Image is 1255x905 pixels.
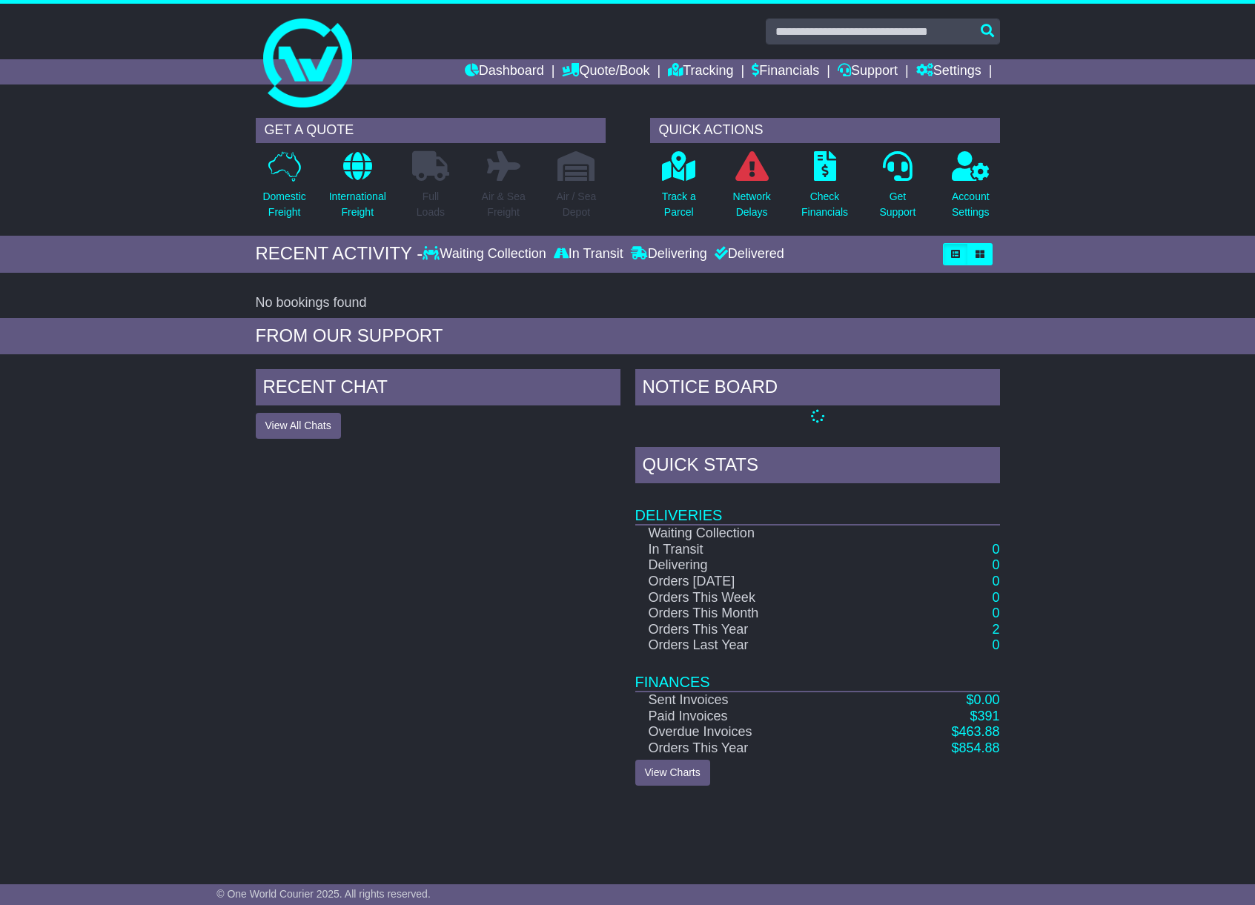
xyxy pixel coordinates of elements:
button: View All Chats [256,413,341,439]
a: 2 [992,622,999,637]
td: Overdue Invoices [635,724,878,740]
span: 463.88 [958,724,999,739]
div: Delivering [627,246,711,262]
a: Quote/Book [562,59,649,84]
a: Dashboard [465,59,544,84]
p: Network Delays [732,189,770,220]
p: Track a Parcel [662,189,696,220]
td: Orders This Month [635,606,878,622]
a: Support [838,59,898,84]
p: International Freight [329,189,386,220]
td: Sent Invoices [635,692,878,709]
p: Account Settings [952,189,990,220]
div: NOTICE BOARD [635,369,1000,409]
a: 0 [992,606,999,620]
a: DomesticFreight [262,150,306,228]
td: Orders Last Year [635,637,878,654]
div: In Transit [550,246,627,262]
a: Tracking [668,59,733,84]
div: Waiting Collection [423,246,549,262]
a: AccountSettings [951,150,990,228]
a: $391 [970,709,999,723]
a: Financials [752,59,819,84]
td: Deliveries [635,487,1000,525]
td: Delivering [635,557,878,574]
a: $0.00 [966,692,999,707]
div: FROM OUR SUPPORT [256,325,1000,347]
div: GET A QUOTE [256,118,606,143]
td: Orders This Week [635,590,878,606]
p: Check Financials [801,189,848,220]
div: RECENT ACTIVITY - [256,243,423,265]
div: QUICK ACTIONS [650,118,1000,143]
td: Orders This Year [635,622,878,638]
a: InternationalFreight [328,150,387,228]
p: Full Loads [412,189,449,220]
td: Waiting Collection [635,525,878,542]
td: Orders [DATE] [635,574,878,590]
div: Quick Stats [635,447,1000,487]
a: $854.88 [951,740,999,755]
td: In Transit [635,542,878,558]
td: Finances [635,654,1000,692]
a: $463.88 [951,724,999,739]
p: Domestic Freight [262,189,305,220]
a: 0 [992,557,999,572]
a: View Charts [635,760,710,786]
a: 0 [992,542,999,557]
a: Track aParcel [661,150,697,228]
span: 0.00 [973,692,999,707]
td: Paid Invoices [635,709,878,725]
div: Delivered [711,246,784,262]
p: Get Support [879,189,915,220]
span: 854.88 [958,740,999,755]
a: NetworkDelays [732,150,771,228]
span: 391 [977,709,999,723]
a: 0 [992,637,999,652]
a: 0 [992,590,999,605]
span: © One World Courier 2025. All rights reserved. [216,888,431,900]
a: 0 [992,574,999,589]
td: Orders This Year [635,740,878,757]
p: Air & Sea Freight [482,189,526,220]
p: Air / Sea Depot [557,189,597,220]
a: CheckFinancials [801,150,849,228]
div: RECENT CHAT [256,369,620,409]
a: GetSupport [878,150,916,228]
a: Settings [916,59,981,84]
div: No bookings found [256,295,1000,311]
